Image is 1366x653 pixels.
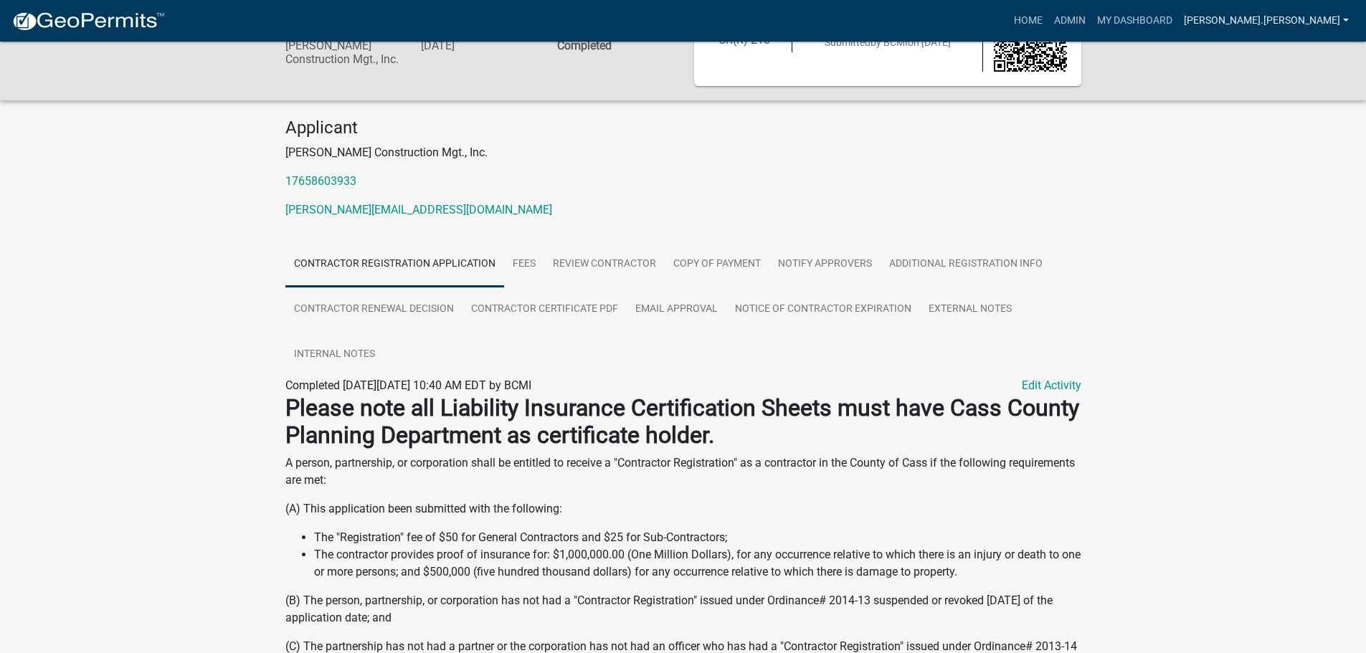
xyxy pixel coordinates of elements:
a: Contractor Registration Application [285,242,504,287]
a: Contractor Renewal Decision [285,287,463,333]
a: Additional Registration Info [881,242,1051,287]
p: A person, partnership, or corporation shall be entitled to receive a "Contractor Registration" as... [285,454,1081,489]
a: Edit Activity [1022,377,1081,394]
li: The contractor provides proof of insurance for: $1,000,000.00 (One Million Dollars), for any occu... [314,546,1081,581]
p: [PERSON_NAME] Construction Mgt., Inc. [285,144,1081,161]
a: 17658603933 [285,174,356,188]
li: The "Registration" fee of $50 for General Contractors and $25 for Sub-Contractors; [314,529,1081,546]
p: (A) This application been submitted with the following: [285,500,1081,518]
h4: Applicant [285,118,1081,138]
a: Notice of Contractor Expiration [726,287,920,333]
span: Submitted on [DATE] [825,37,951,48]
a: Notify Approvers [769,242,881,287]
a: Contractor Certificate PDF [463,287,627,333]
a: [PERSON_NAME][EMAIL_ADDRESS][DOMAIN_NAME] [285,203,552,216]
a: External Notes [920,287,1020,333]
a: [PERSON_NAME].[PERSON_NAME] [1178,7,1355,34]
a: Admin [1048,7,1091,34]
span: Completed [DATE][DATE] 10:40 AM EDT by BCMI [285,378,531,392]
a: Fees [504,242,544,287]
h6: [PERSON_NAME] Construction Mgt., Inc. [285,39,400,66]
a: Copy of Payment [665,242,769,287]
a: Email Approval [627,287,726,333]
a: Review Contractor [544,242,665,287]
a: My Dashboard [1091,7,1178,34]
a: Home [1008,7,1048,34]
strong: Please note all Liability Insurance Certification Sheets must have Cass County Planning Departmen... [285,394,1079,449]
span: by BCMI [871,37,908,48]
h6: [DATE] [421,39,536,52]
strong: Completed [557,39,612,52]
a: Internal Notes [285,332,384,378]
p: (B) The person, partnership, or corporation has not had a "Contractor Registration" issued under ... [285,592,1081,626]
